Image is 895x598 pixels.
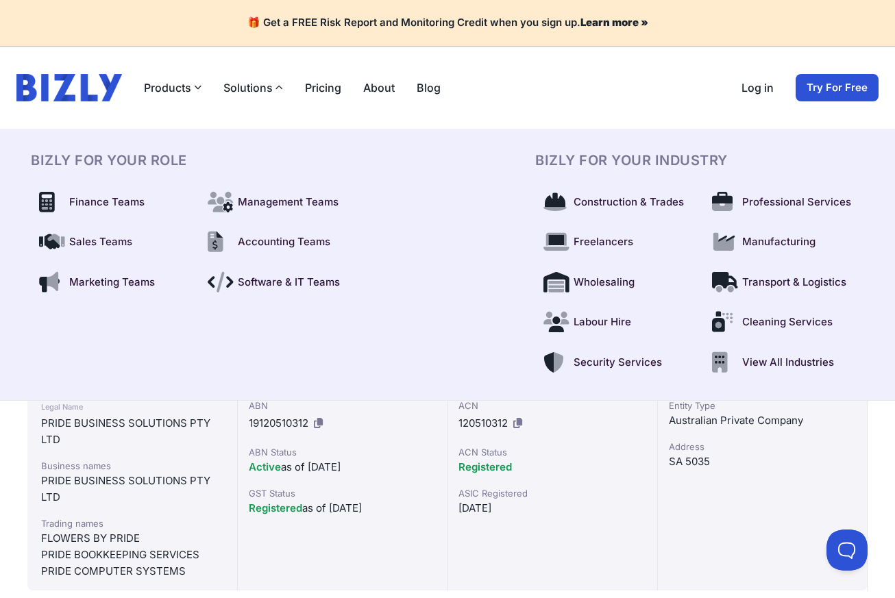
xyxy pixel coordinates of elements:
div: ACN [458,399,646,412]
div: ABN Status [249,445,437,459]
a: Accounting Teams [199,226,360,258]
button: Solutions [223,79,283,96]
span: Finance Teams [69,195,145,210]
a: Labour Hire [535,306,696,338]
a: Marketing Teams [31,266,191,299]
a: Finance Teams [31,186,191,219]
span: Professional Services [742,195,851,210]
a: Manufacturing [704,226,864,258]
button: Products [144,79,201,96]
div: PRIDE BOOKKEEPING SERVICES [41,547,223,563]
a: Professional Services [704,186,864,219]
a: Freelancers [535,226,696,258]
a: About [363,79,395,96]
div: PRIDE BUSINESS SOLUTIONS PTY LTD [41,415,223,448]
a: Security Services [535,347,696,379]
span: Construction & Trades [574,195,684,210]
h3: BIZLY For Your Industry [535,151,864,170]
span: Marketing Teams [69,275,155,290]
div: ASIC Registered [458,486,646,500]
span: Freelancers [574,234,633,250]
div: [DATE] [458,500,646,516]
span: Accounting Teams [238,234,330,250]
a: Cleaning Services [704,306,864,338]
a: View All Industries [704,347,864,379]
div: as of [DATE] [249,459,437,475]
div: as of [DATE] [249,500,437,516]
span: Manufacturing [742,234,816,250]
div: Entity Type [669,399,857,412]
span: Cleaning Services [742,314,833,330]
a: Wholesaling [535,266,696,299]
div: PRIDE BUSINESS SOLUTIONS PTY LTD [41,473,223,506]
span: Security Services [574,355,662,371]
a: Pricing [305,79,341,96]
a: Transport & Logistics [704,266,864,299]
a: Sales Teams [31,226,191,258]
span: Active [249,460,281,473]
a: Learn more » [580,16,648,29]
span: View All Industries [742,355,834,371]
span: 120510312 [458,416,508,429]
span: 19120510312 [249,416,308,429]
div: ACN Status [458,445,646,459]
div: Address [669,440,857,453]
a: Software & IT Teams [199,266,360,299]
div: ABN [249,399,437,412]
iframe: Toggle Customer Support [826,530,868,571]
a: Try For Free [796,74,879,101]
span: Registered [249,501,302,514]
span: Sales Teams [69,234,132,250]
div: PRIDE COMPUTER SYSTEMS [41,563,223,580]
span: Software & IT Teams [238,275,340,290]
span: Labour Hire [574,314,631,330]
div: Trading names [41,516,223,530]
h3: BIZLY For Your Role [31,151,360,170]
div: Australian Private Company [669,412,857,429]
a: Construction & Trades [535,186,696,219]
a: Blog [417,79,441,96]
span: Wholesaling [574,275,635,290]
a: Log in [741,79,774,96]
span: Registered [458,460,512,473]
div: FLOWERS BY PRIDE [41,530,223,547]
div: Legal Name [41,399,223,415]
h4: 🎁 Get a FREE Risk Report and Monitoring Credit when you sign up. [16,16,879,29]
div: GST Status [249,486,437,500]
div: SA 5035 [669,453,857,470]
a: Management Teams [199,186,360,219]
div: Business names [41,459,223,473]
span: Management Teams [238,195,339,210]
span: Transport & Logistics [742,275,846,290]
